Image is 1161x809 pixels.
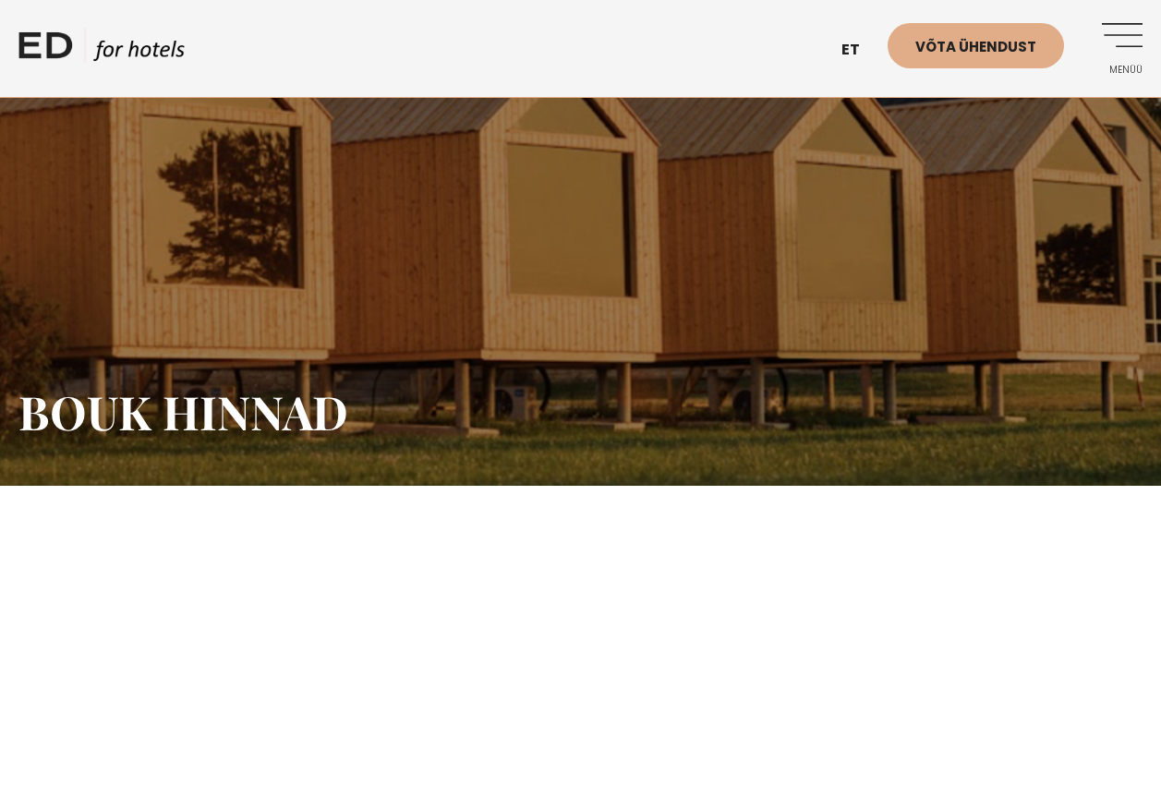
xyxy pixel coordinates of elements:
a: et [832,28,888,73]
a: ED HOTELS [18,28,185,74]
span: Menüü [1092,65,1143,76]
h1: BOUK hinnad [18,384,1143,440]
a: Menüü [1092,23,1143,74]
a: Võta ühendust [888,23,1064,68]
